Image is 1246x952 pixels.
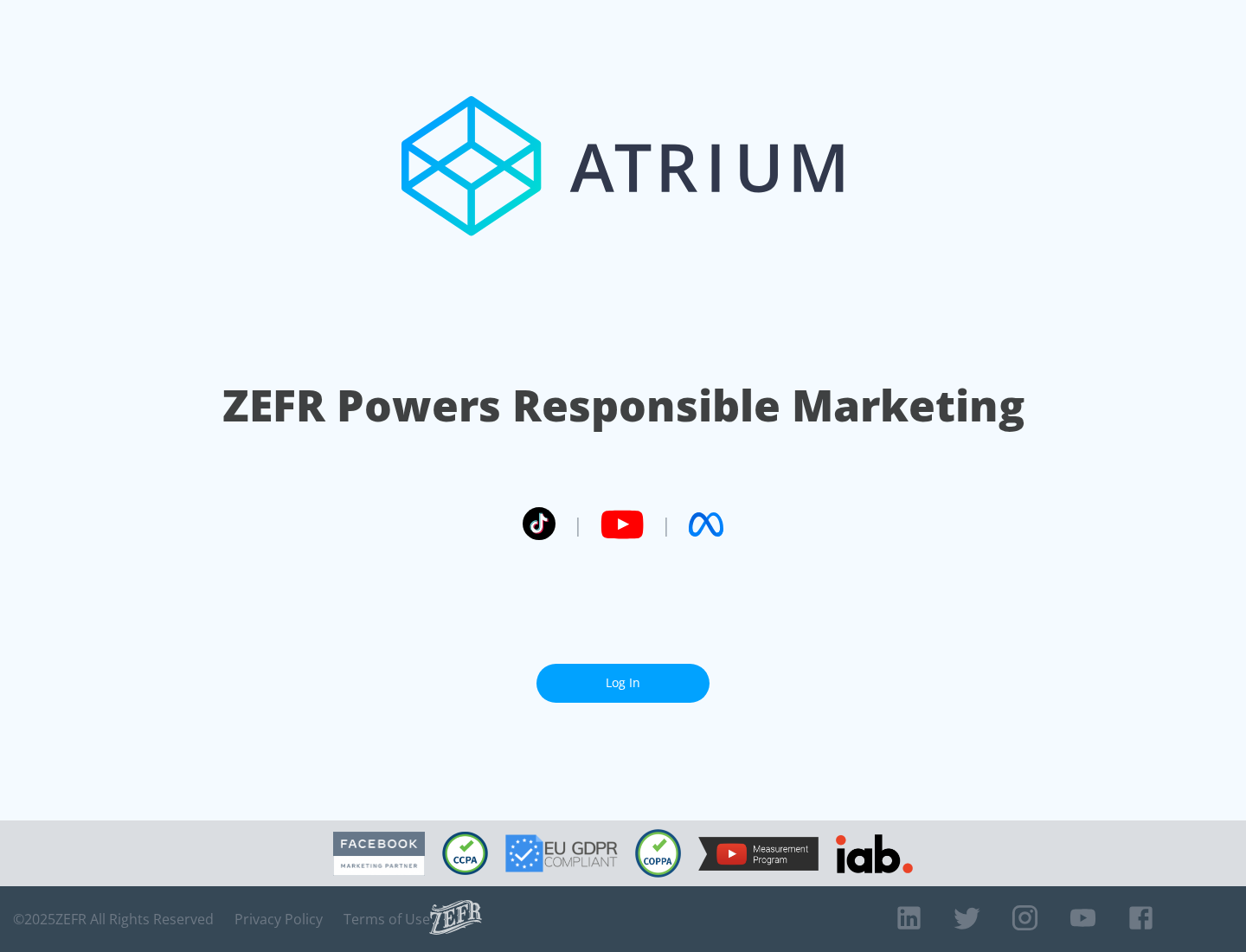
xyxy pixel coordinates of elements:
img: Facebook Marketing Partner [333,832,425,876]
img: YouTube Measurement Program [698,837,819,871]
a: Privacy Policy [234,910,323,928]
img: COPPA Compliant [635,829,681,878]
img: IAB [836,834,913,873]
h1: ZEFR Powers Responsible Marketing [222,376,1024,435]
a: Terms of Use [344,910,430,928]
img: GDPR Compliant [505,834,618,872]
span: © 2025 ZEFR All Rights Reserved [13,910,214,928]
img: CCPA Compliant [442,832,488,875]
span: | [661,511,671,537]
span: | [573,511,583,537]
a: Log In [536,664,710,703]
